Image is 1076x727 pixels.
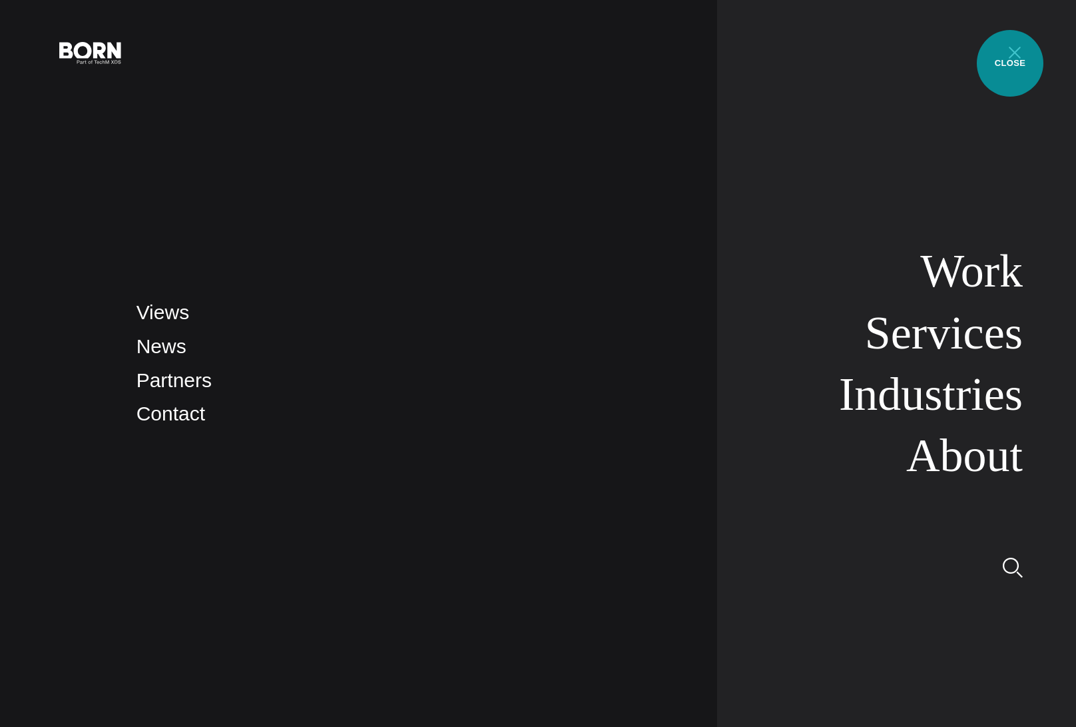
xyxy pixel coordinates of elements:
[906,430,1023,481] a: About
[136,402,205,424] a: Contact
[999,38,1031,66] button: Open
[865,307,1023,359] a: Services
[136,369,212,391] a: Partners
[920,245,1023,297] a: Work
[839,368,1023,420] a: Industries
[1003,558,1023,578] img: Search
[136,335,186,357] a: News
[136,301,189,323] a: Views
